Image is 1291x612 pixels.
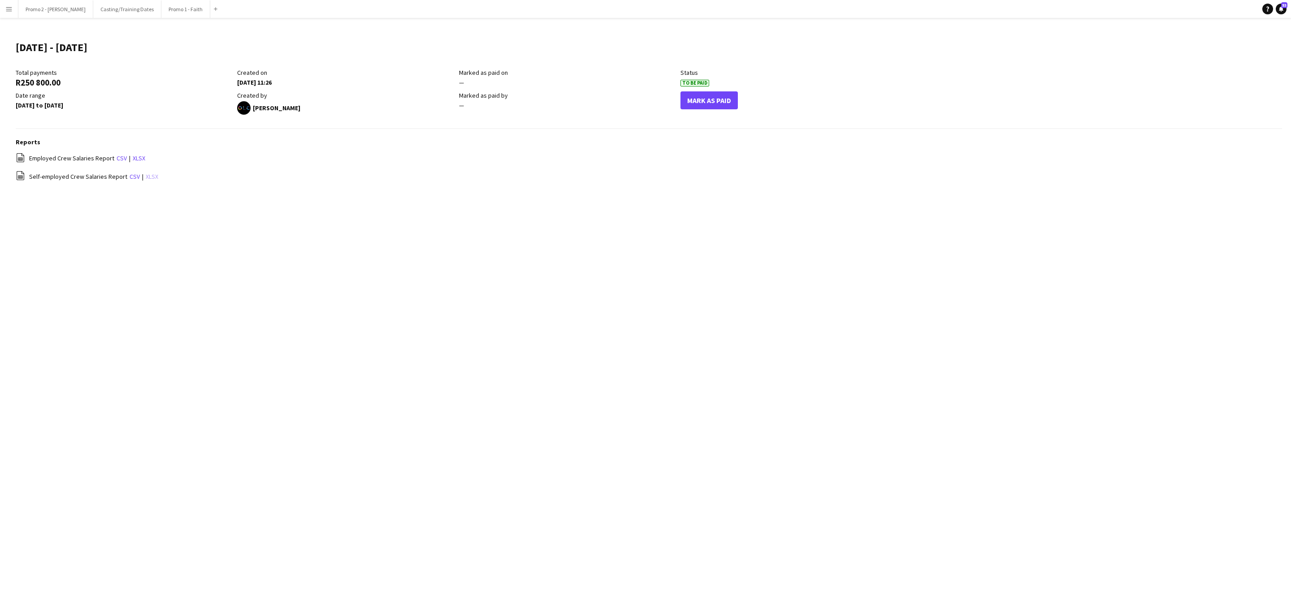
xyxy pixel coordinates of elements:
[680,69,897,77] div: Status
[16,78,233,86] div: R250 800.00
[1281,2,1287,8] span: 53
[16,171,1282,182] div: |
[680,91,738,109] button: Mark As Paid
[16,69,233,77] div: Total payments
[16,138,1282,146] h3: Reports
[459,91,676,99] div: Marked as paid by
[16,101,233,109] div: [DATE] to [DATE]
[459,78,464,86] span: —
[459,69,676,77] div: Marked as paid on
[161,0,210,18] button: Promo 1 - Faith
[18,0,93,18] button: Promo 2 - [PERSON_NAME]
[16,41,87,54] h1: [DATE] - [DATE]
[237,101,454,115] div: [PERSON_NAME]
[93,0,161,18] button: Casting/Training Dates
[16,91,233,99] div: Date range
[237,78,454,86] div: [DATE] 11:26
[16,153,1282,164] div: |
[130,172,140,181] a: csv
[29,154,114,162] span: Employed Crew Salaries Report
[29,172,127,181] span: Self-employed Crew Salaries Report
[680,80,709,86] span: To Be Paid
[117,154,127,162] a: csv
[133,154,145,162] a: xlsx
[1276,4,1287,14] a: 53
[459,101,464,109] span: —
[146,172,158,181] a: xlsx
[237,91,454,99] div: Created by
[237,69,454,77] div: Created on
